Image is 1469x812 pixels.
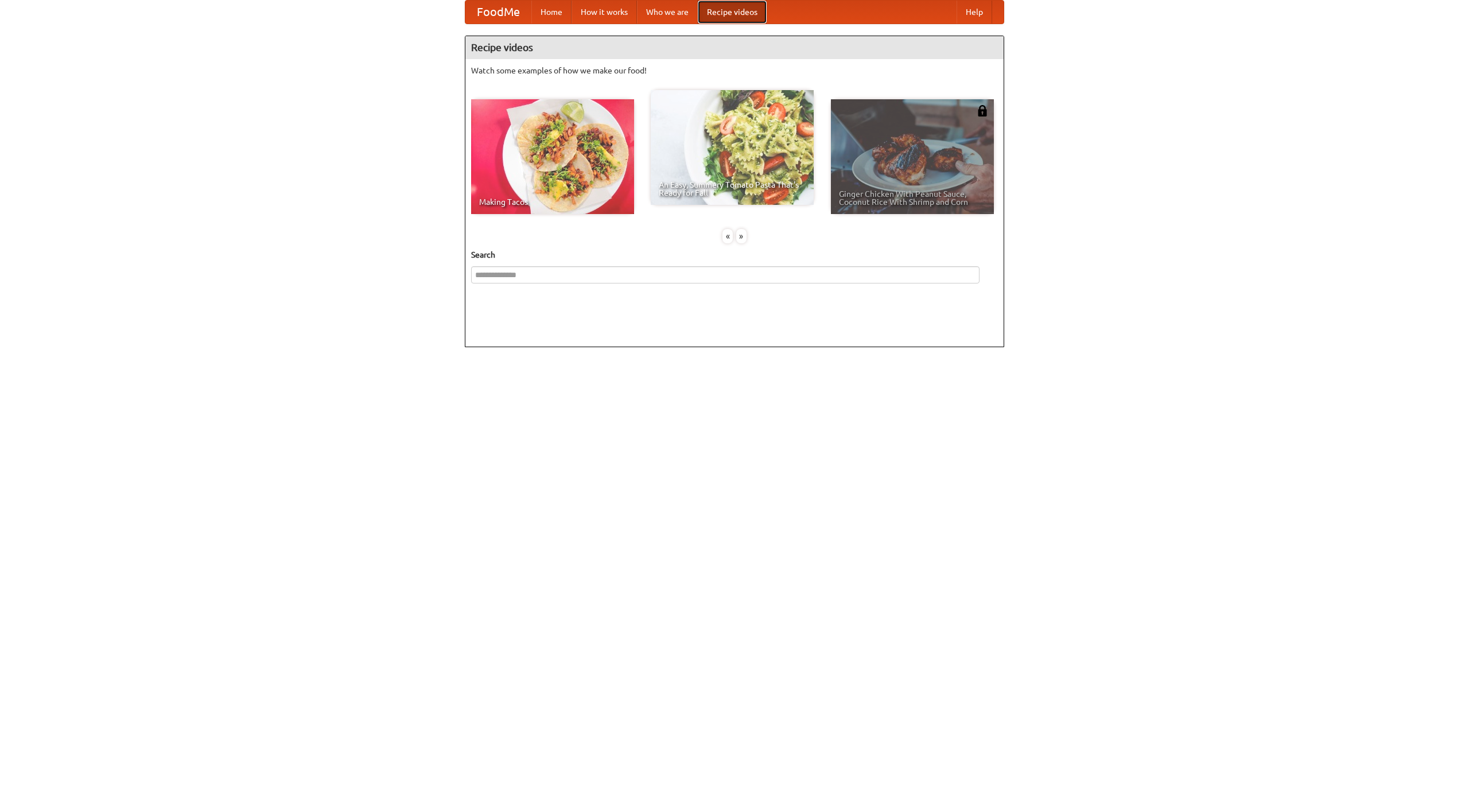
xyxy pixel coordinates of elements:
h4: Recipe videos [465,36,1004,59]
a: Home [531,1,572,24]
a: Making Tacos [471,99,634,214]
a: How it works [572,1,637,24]
a: FoodMe [465,1,531,24]
div: « [722,229,733,243]
span: Making Tacos [479,198,626,206]
p: Watch some examples of how we make our food! [471,65,998,76]
img: 483408.png [977,105,988,116]
h5: Search [471,249,998,261]
a: An Easy, Summery Tomato Pasta That's Ready for Fall [651,90,814,205]
a: Who we are [637,1,698,24]
a: Help [957,1,992,24]
div: » [736,229,747,243]
span: An Easy, Summery Tomato Pasta That's Ready for Fall [659,181,806,197]
a: Recipe videos [698,1,767,24]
